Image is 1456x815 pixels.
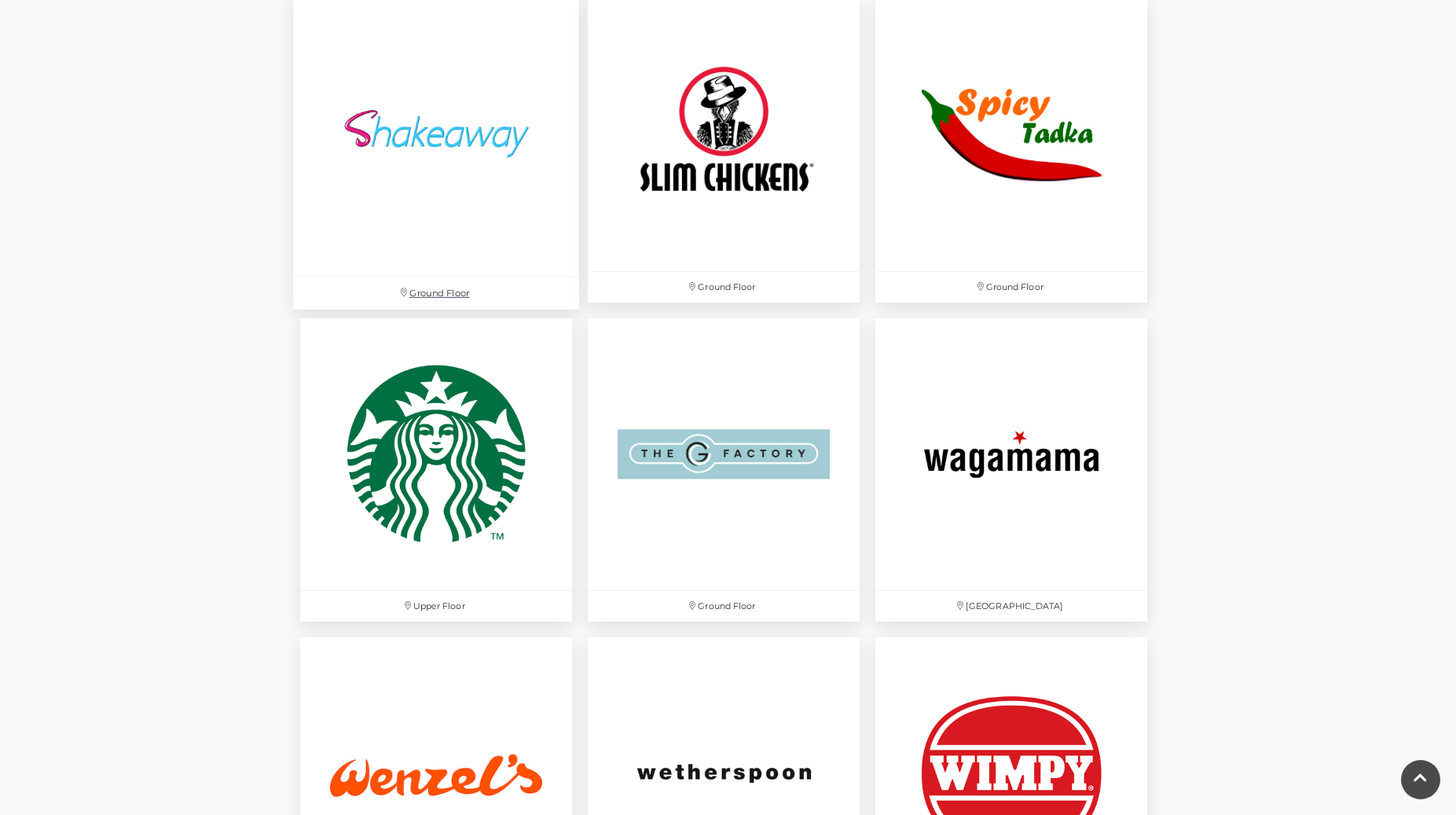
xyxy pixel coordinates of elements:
a: [GEOGRAPHIC_DATA] [867,310,1155,630]
p: Ground Floor [588,272,860,303]
p: Ground Floor [875,272,1147,303]
img: Starbucks at Festival Place, Basingstoke [300,318,572,590]
a: Ground Floor [580,310,867,630]
p: [GEOGRAPHIC_DATA] [875,591,1147,622]
p: Ground Floor [588,591,860,622]
p: Ground Floor [293,277,579,310]
a: Starbucks at Festival Place, Basingstoke Upper Floor [292,310,580,630]
p: Upper Floor [300,591,572,622]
